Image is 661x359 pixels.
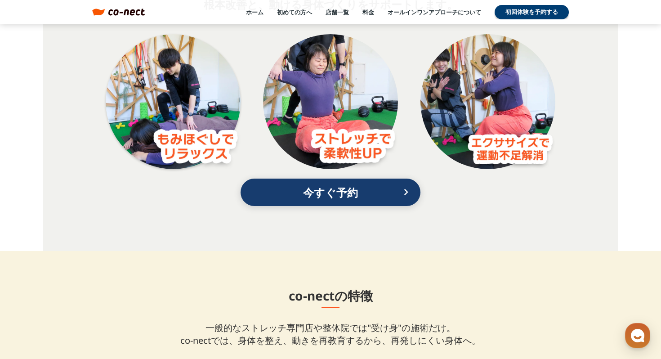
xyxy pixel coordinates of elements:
span: チャット [77,298,98,305]
a: ホーム [3,284,59,307]
p: 今すぐ予約 [259,183,402,202]
a: チャット [59,284,116,307]
a: 今すぐ予約keyboard_arrow_right [241,179,420,206]
h2: co-nectの特徴 [289,287,373,305]
a: 設定 [116,284,173,307]
a: 初回体験を予約する [495,5,569,19]
i: keyboard_arrow_right [401,187,411,197]
a: オールインワンアプローチについて [388,8,481,16]
img: エクササイズで運動不足解消 [465,134,555,170]
a: 店舗一覧 [326,8,349,16]
a: 初めての方へ [277,8,312,16]
span: ホーム [23,298,39,305]
p: 一般的なストレッチ専門店や整体院では"受け身"の施術だけ。 co-nectでは、身体を整え、動きを再教育するから、再発しにくい身体へ。 [180,322,481,347]
span: 設定 [139,298,150,305]
img: もみほぐしでリラックス [151,129,241,169]
a: ホーム [246,8,264,16]
img: ストレッチで柔軟性UP [308,129,398,169]
a: 料金 [362,8,374,16]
